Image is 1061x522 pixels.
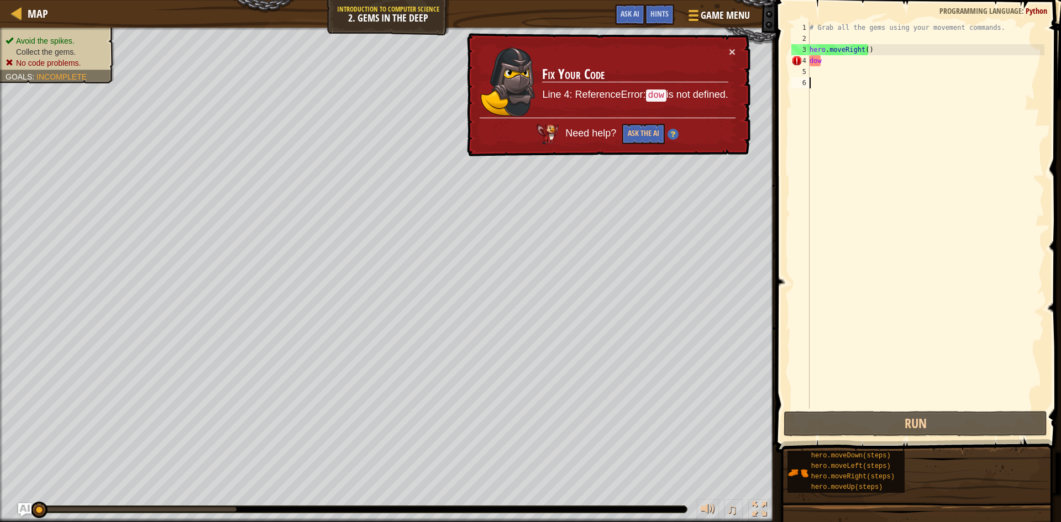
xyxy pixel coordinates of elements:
div: 1 [791,22,810,33]
img: AI [536,123,559,143]
button: Toggle fullscreen [748,499,770,522]
span: : [32,72,36,81]
span: Goals [6,72,32,81]
div: 5 [791,66,810,77]
span: ♫ [727,501,738,518]
span: Game Menu [701,8,750,23]
span: hero.moveRight(steps) [811,473,895,481]
code: dow [645,90,666,103]
span: hero.moveLeft(steps) [811,462,891,470]
span: Incomplete [36,72,87,81]
span: Need help? [565,127,618,139]
button: Ask the AI [622,124,665,145]
span: Hints [650,8,669,19]
span: hero.moveUp(steps) [811,483,883,491]
button: Run [784,411,1047,436]
p: Line 4: ReferenceError: is not defined. [542,87,728,104]
li: No code problems. [6,57,106,68]
span: No code problems. [16,59,81,67]
button: Ask AI [18,503,31,516]
button: Game Menu [680,4,757,30]
div: 2 [791,33,810,44]
span: Programming language [939,6,1022,16]
span: Avoid the spikes. [16,36,75,45]
span: Collect the gems. [16,48,76,56]
a: Map [22,6,48,21]
span: : [1022,6,1026,16]
button: × [729,48,737,60]
li: Avoid the spikes. [6,35,106,46]
button: Ask AI [615,4,645,25]
button: Adjust volume [697,499,719,522]
h3: Fix Your Code [543,66,729,85]
span: hero.moveDown(steps) [811,452,891,460]
div: 3 [791,44,810,55]
span: Map [28,6,48,21]
span: Ask AI [621,8,639,19]
div: 4 [791,55,810,66]
span: Python [1026,6,1047,16]
img: Hint [667,129,678,140]
div: 6 [791,77,810,88]
img: portrait.png [787,462,808,483]
li: Collect the gems. [6,46,106,57]
img: duck_amara.png [480,44,537,116]
button: ♫ [724,499,743,522]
